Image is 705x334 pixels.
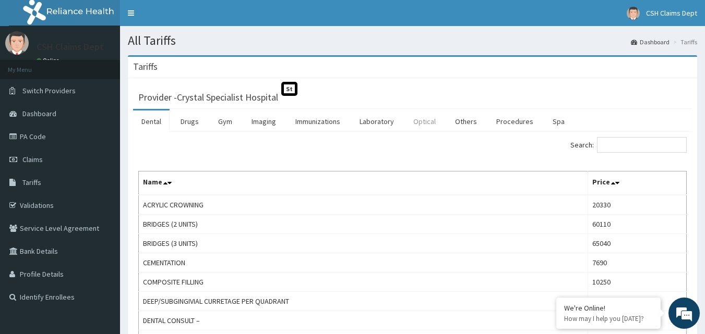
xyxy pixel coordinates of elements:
input: Search: [597,137,687,153]
td: DENTAL CONSULT – [139,311,588,330]
h3: Tariffs [133,62,158,71]
a: Gym [210,110,241,132]
a: Dental [133,110,170,132]
span: Tariffs [22,178,41,187]
th: Price [588,171,686,195]
td: COMPOSITE FILLING [139,273,588,292]
p: CSH Claims Dept [37,42,104,52]
span: CSH Claims Dept [646,8,697,18]
h3: Provider - Crystal Specialist Hospital [138,93,278,102]
a: Online [37,57,62,64]
p: How may I help you today? [564,314,653,323]
a: Others [447,110,485,132]
a: Imaging [243,110,284,132]
td: 10250 [588,273,686,292]
img: User Image [5,31,29,55]
span: Switch Providers [22,86,76,95]
a: Immunizations [287,110,349,132]
span: St [281,82,297,96]
td: 65040 [588,234,686,253]
a: Laboratory [351,110,402,132]
img: User Image [627,7,640,20]
th: Name [139,171,588,195]
td: DEEP/SUBGINGIVIAL CURRETAGE PER QUADRANT [139,292,588,311]
li: Tariffs [671,38,697,46]
td: 7690 [588,253,686,273]
a: Procedures [488,110,542,132]
td: BRIDGES (2 UNITS) [139,215,588,234]
div: We're Online! [564,303,653,313]
a: Drugs [172,110,207,132]
h1: All Tariffs [128,34,697,47]
a: Spa [544,110,573,132]
td: CEMENTATION [139,253,588,273]
a: Dashboard [631,38,670,46]
a: Optical [405,110,444,132]
td: 5770 [588,292,686,311]
td: ACRYLIC CROWNING [139,195,588,215]
td: 60110 [588,215,686,234]
label: Search: [570,137,687,153]
td: BRIDGES (3 UNITS) [139,234,588,253]
td: 20330 [588,195,686,215]
span: Claims [22,155,43,164]
span: Dashboard [22,109,56,118]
